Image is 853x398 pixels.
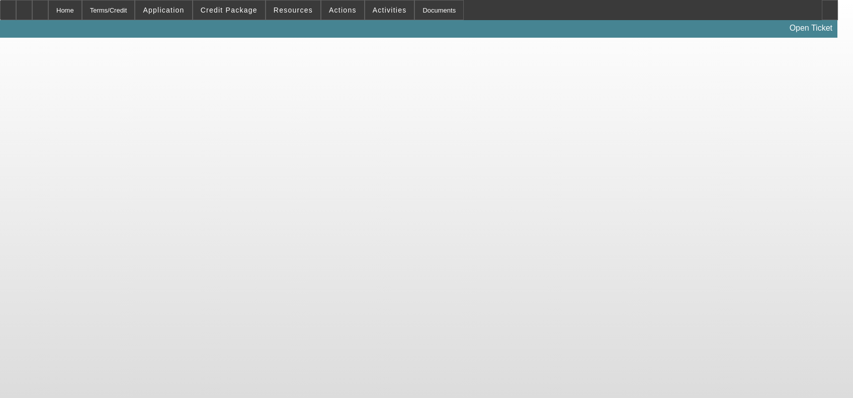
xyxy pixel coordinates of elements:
span: Application [143,6,184,14]
button: Credit Package [193,1,265,20]
button: Resources [266,1,320,20]
button: Activities [365,1,414,20]
a: Open Ticket [786,20,836,37]
span: Actions [329,6,357,14]
button: Actions [321,1,364,20]
span: Credit Package [201,6,258,14]
span: Resources [274,6,313,14]
button: Application [135,1,192,20]
span: Activities [373,6,407,14]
